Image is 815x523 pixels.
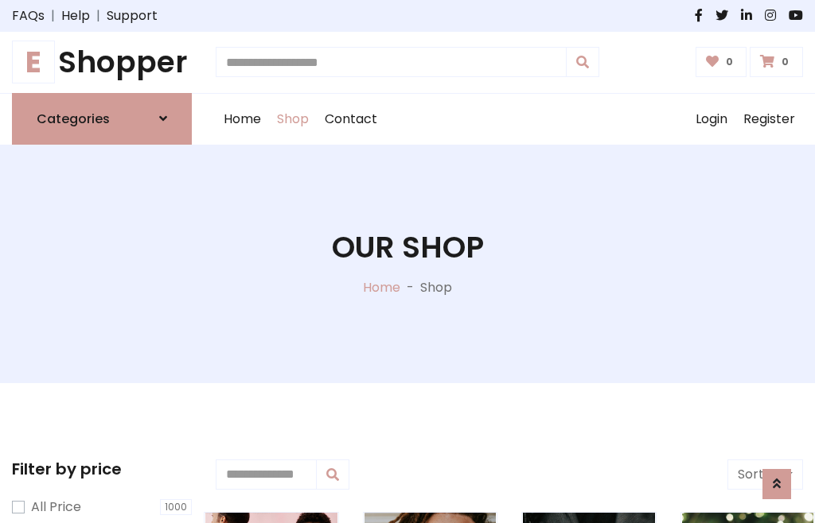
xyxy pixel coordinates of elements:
[107,6,158,25] a: Support
[400,278,420,297] p: -
[735,94,803,145] a: Register
[420,278,452,297] p: Shop
[332,230,484,265] h1: Our Shop
[727,459,803,490] button: Sort by
[90,6,107,25] span: |
[696,47,747,77] a: 0
[12,41,55,83] span: E
[269,94,317,145] a: Shop
[12,45,192,80] h1: Shopper
[12,6,45,25] a: FAQs
[160,499,192,515] span: 1000
[37,111,110,126] h6: Categories
[12,45,192,80] a: EShopper
[722,55,737,69] span: 0
[778,55,793,69] span: 0
[31,498,81,517] label: All Price
[317,94,385,145] a: Contact
[61,6,90,25] a: Help
[12,93,192,145] a: Categories
[12,459,192,478] h5: Filter by price
[216,94,269,145] a: Home
[363,278,400,296] a: Home
[688,94,735,145] a: Login
[45,6,61,25] span: |
[750,47,803,77] a: 0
